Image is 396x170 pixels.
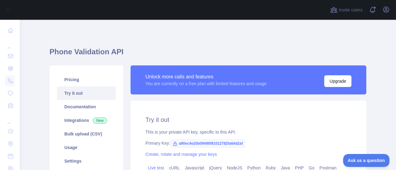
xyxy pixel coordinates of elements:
span: Invite users [339,6,363,14]
iframe: Toggle Customer Support [343,154,390,167]
a: Try it out [57,86,116,100]
a: Documentation [57,100,116,114]
div: You are currently on a free plan with limited features and usage [145,81,267,87]
button: Invite users [329,5,364,15]
a: Create, rotate and manage your keys [145,152,217,157]
a: Pricing [57,73,116,86]
a: Usage [57,141,116,154]
div: Unlock more calls and features [145,73,267,81]
h2: Try it out [145,115,351,124]
div: This is your private API key, specific to this API. [145,129,351,135]
h1: Phone Validation API [49,47,366,62]
span: New [93,118,107,124]
a: Settings [57,154,116,168]
div: ... [5,112,15,125]
div: Primary Key: [145,140,351,146]
div: ... [5,37,15,49]
button: Upgrade [324,75,351,87]
a: Integrations New [57,114,116,127]
span: a90ec4e20b09496f81012782fa64d2af [170,139,245,148]
a: Bulk upload (CSV) [57,127,116,141]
